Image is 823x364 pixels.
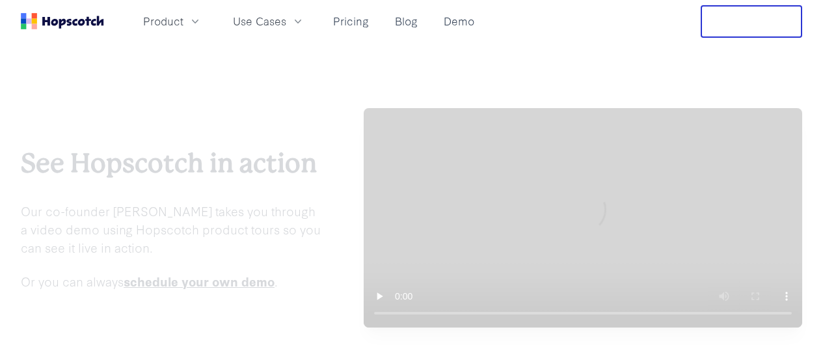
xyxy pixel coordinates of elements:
a: Pricing [328,10,374,32]
a: Home [21,13,104,29]
span: Product [143,13,183,29]
p: Or you can always . [21,272,322,290]
a: Blog [390,10,423,32]
button: Free Trial [701,5,802,38]
a: schedule your own demo [124,272,275,290]
button: Product [135,10,209,32]
button: Use Cases [225,10,312,32]
p: Our co-founder [PERSON_NAME] takes you through a video demo using Hopscotch product tours so you ... [21,202,322,257]
a: Demo [438,10,479,32]
span: Use Cases [233,13,286,29]
h2: See Hopscotch in action [21,145,322,181]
